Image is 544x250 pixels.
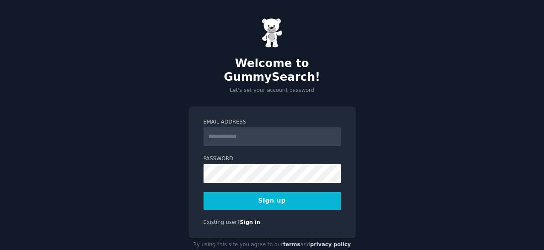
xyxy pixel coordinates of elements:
h2: Welcome to GummySearch! [189,57,356,84]
img: Gummy Bear [262,18,283,48]
label: Email Address [204,118,341,126]
a: terms [283,241,300,247]
p: Let's set your account password [189,87,356,94]
label: Password [204,155,341,163]
a: Sign in [240,219,260,225]
a: privacy policy [310,241,351,247]
button: Sign up [204,192,341,210]
span: Existing user? [204,219,240,225]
